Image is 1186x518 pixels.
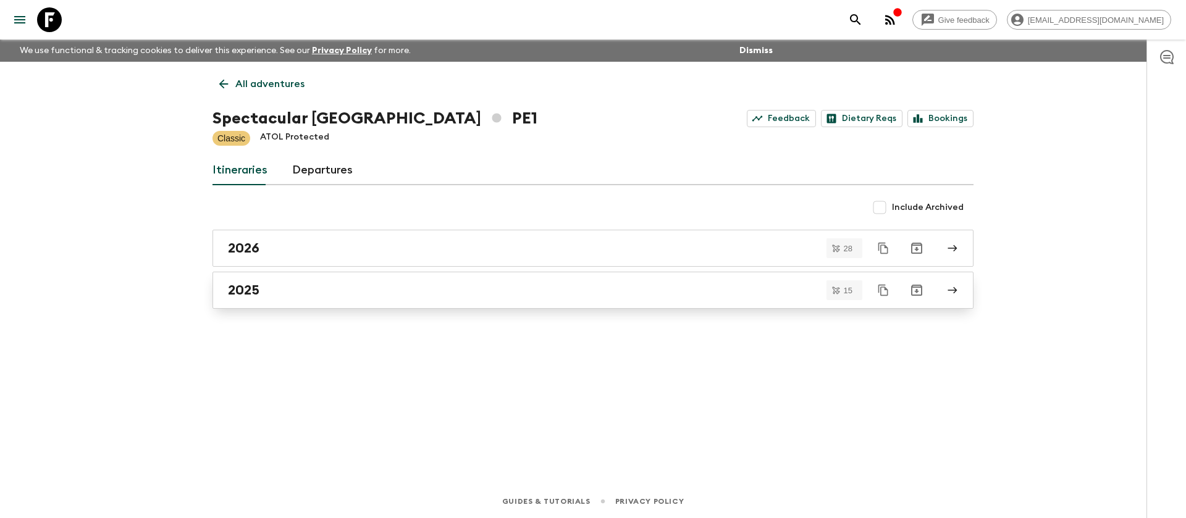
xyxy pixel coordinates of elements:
[836,286,860,295] span: 15
[904,236,929,261] button: Archive
[235,77,305,91] p: All adventures
[747,110,816,127] a: Feedback
[907,110,974,127] a: Bookings
[212,230,974,267] a: 2026
[904,278,929,303] button: Archive
[15,40,416,62] p: We use functional & tracking cookies to deliver this experience. See our for more.
[228,282,259,298] h2: 2025
[212,156,267,185] a: Itineraries
[836,244,860,253] span: 28
[212,272,974,309] a: 2025
[821,110,902,127] a: Dietary Reqs
[260,131,329,146] p: ATOL Protected
[736,42,776,59] button: Dismiss
[228,240,259,256] h2: 2026
[502,495,591,508] a: Guides & Tutorials
[1021,15,1171,25] span: [EMAIL_ADDRESS][DOMAIN_NAME]
[292,156,353,185] a: Departures
[932,15,996,25] span: Give feedback
[212,106,537,131] h1: Spectacular [GEOGRAPHIC_DATA] PE1
[892,201,964,214] span: Include Archived
[872,279,894,301] button: Duplicate
[312,46,372,55] a: Privacy Policy
[615,495,684,508] a: Privacy Policy
[1007,10,1171,30] div: [EMAIL_ADDRESS][DOMAIN_NAME]
[217,132,245,144] p: Classic
[7,7,32,32] button: menu
[912,10,997,30] a: Give feedback
[212,72,311,96] a: All adventures
[843,7,868,32] button: search adventures
[872,237,894,259] button: Duplicate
